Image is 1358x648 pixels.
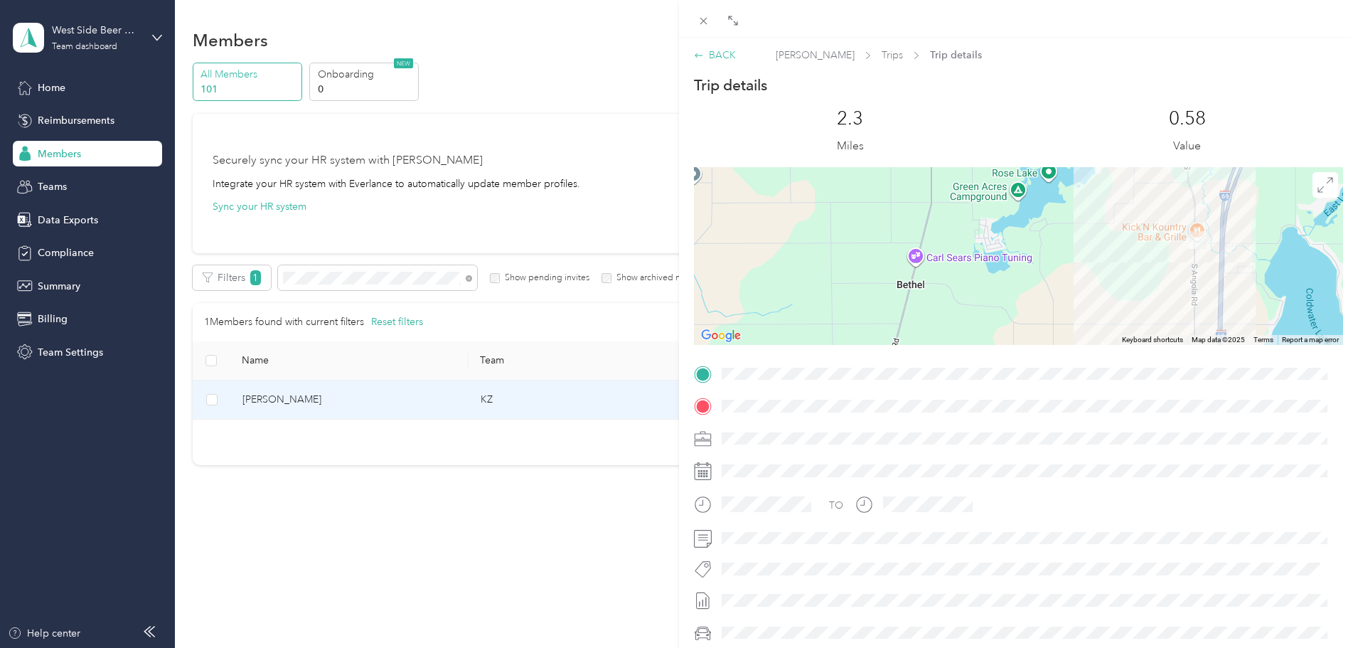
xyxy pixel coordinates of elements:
[1122,335,1183,345] button: Keyboard shortcuts
[930,48,982,63] span: Trip details
[697,326,744,345] a: Open this area in Google Maps (opens a new window)
[1192,336,1245,344] span: Map data ©2025
[1278,568,1358,648] iframe: Everlance-gr Chat Button Frame
[694,75,767,95] p: Trip details
[829,498,843,513] div: TO
[1169,107,1206,130] p: 0.58
[697,326,744,345] img: Google
[694,48,736,63] div: BACK
[837,137,864,155] p: Miles
[1253,336,1273,344] a: Terms (opens in new tab)
[837,107,863,130] p: 2.3
[1282,336,1339,344] a: Report a map error
[1173,137,1201,155] p: Value
[776,48,855,63] span: [PERSON_NAME]
[882,48,903,63] span: Trips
